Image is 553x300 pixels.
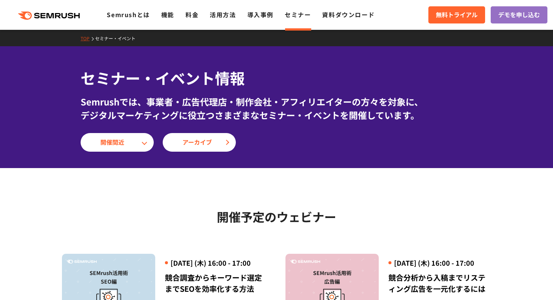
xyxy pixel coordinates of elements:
[66,260,97,264] img: Semrush
[163,133,236,152] a: アーカイブ
[81,133,154,152] a: 開催間近
[100,138,134,147] span: 開催間近
[498,10,540,20] span: デモを申し込む
[165,258,268,268] div: [DATE] (木) 16:00 - 17:00
[165,272,268,294] div: 競合調査からキーワード選定までSEOを効率化する方法
[185,10,199,19] a: 料金
[322,10,375,19] a: 資料ダウンロード
[107,10,150,19] a: Semrushとは
[81,95,472,122] div: Semrushでは、事業者・広告代理店・制作会社・アフィリエイターの方々を対象に、 デジタルマーケティングに役立つさまざまなセミナー・イベントを開催しています。
[161,10,174,19] a: 機能
[66,269,151,286] div: SEMrush活用術 SEO編
[95,35,141,41] a: セミナー・イベント
[210,10,236,19] a: 活用方法
[247,10,274,19] a: 導入事例
[182,138,216,147] span: アーカイブ
[436,10,478,20] span: 無料トライアル
[62,207,491,226] h2: 開催予定のウェビナー
[428,6,485,23] a: 無料トライアル
[81,35,95,41] a: TOP
[491,6,547,23] a: デモを申し込む
[285,10,311,19] a: セミナー
[289,269,375,286] div: SEMrush活用術 広告編
[388,272,491,294] div: 競合分析から入稿までリスティング広告を一元化するには
[388,258,491,268] div: [DATE] (木) 16:00 - 17:00
[290,260,320,264] img: Semrush
[81,67,472,89] h1: セミナー・イベント情報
